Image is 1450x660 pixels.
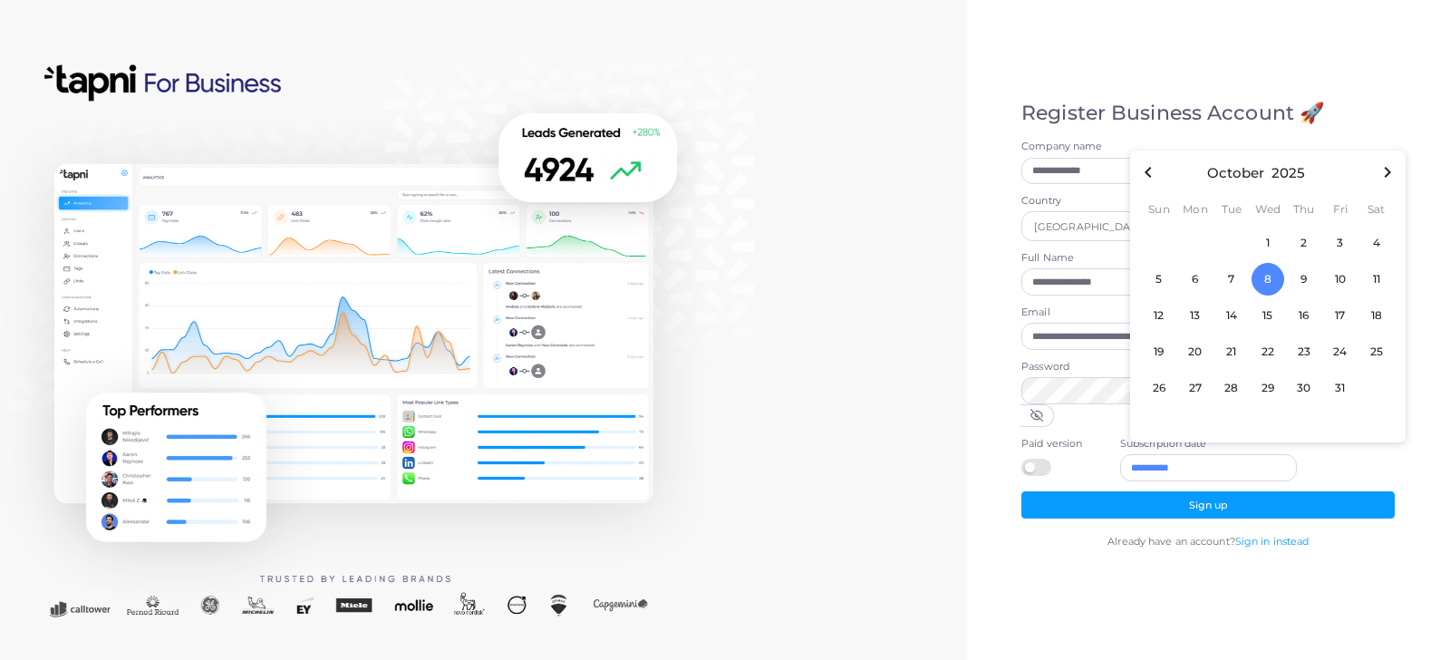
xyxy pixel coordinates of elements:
div: Wed [1250,201,1286,218]
div: Tue [1213,201,1250,218]
button: 7 [1213,261,1250,297]
span: 21 [1215,335,1248,368]
span: 19 [1143,335,1175,368]
span: 16 [1288,299,1320,332]
button: 31 [1322,370,1358,406]
a: Sign in instead [1235,535,1310,548]
span: 8 [1252,263,1284,296]
button: 14 [1213,297,1250,334]
button: 2025 [1271,166,1305,180]
div: Thu [1286,201,1322,218]
span: 23 [1288,335,1320,368]
span: 5 [1143,263,1175,296]
button: 27 [1177,370,1213,406]
span: [GEOGRAPHIC_DATA] [1031,218,1149,237]
span: 14 [1215,299,1248,332]
span: 12 [1143,299,1175,332]
button: 12 [1141,297,1177,334]
span: 25 [1360,335,1393,368]
label: Subscription date [1120,437,1297,451]
span: 9 [1288,263,1320,296]
span: 10 [1324,263,1357,296]
button: 18 [1358,297,1395,334]
button: 22 [1250,334,1286,370]
button: 11 [1358,261,1395,297]
button: 6 [1177,261,1213,297]
span: 18 [1360,299,1393,332]
span: 20 [1179,335,1212,368]
div: Fri [1322,201,1358,218]
span: 22 [1252,335,1284,368]
div: Sat [1358,201,1395,218]
button: October [1207,166,1264,180]
div: Search for option [1021,211,1395,240]
span: 6 [1179,263,1212,296]
label: Company name [1021,140,1395,154]
span: 11 [1360,263,1393,296]
button: 1 [1250,225,1286,261]
span: 2 [1288,227,1320,259]
button: 20 [1177,334,1213,370]
button: 8 [1250,261,1286,297]
button: 13 [1177,297,1213,334]
span: 15 [1252,299,1284,332]
span: 27 [1179,372,1212,404]
button: 19 [1141,334,1177,370]
button: Sign up [1021,491,1395,519]
button: 2 [1286,225,1322,261]
button: 28 [1213,370,1250,406]
button: 29 [1250,370,1286,406]
button: 17 [1322,297,1358,334]
div: Mon [1177,201,1213,218]
span: 24 [1324,335,1357,368]
label: Email [1021,306,1395,320]
span: 17 [1324,299,1357,332]
label: Country [1021,194,1395,209]
button: 4 [1358,225,1395,261]
button: 21 [1213,334,1250,370]
span: 13 [1179,299,1212,332]
span: 30 [1288,372,1320,404]
label: Paid version [1021,437,1100,451]
button: 16 [1286,297,1322,334]
button: 25 [1358,334,1395,370]
span: 3 [1324,227,1357,259]
span: 1 [1252,227,1284,259]
label: Full Name [1021,251,1395,266]
span: 29 [1252,372,1284,404]
button: 24 [1322,334,1358,370]
button: 15 [1250,297,1286,334]
button: 3 [1322,225,1358,261]
label: Password [1021,360,1395,374]
span: 7 [1215,263,1248,296]
span: 26 [1143,372,1175,404]
span: 31 [1324,372,1357,404]
button: 30 [1286,370,1322,406]
button: 23 [1286,334,1322,370]
div: Sun [1141,201,1177,218]
span: 4 [1360,227,1393,259]
span: 28 [1215,372,1248,404]
button: 26 [1141,370,1177,406]
button: 9 [1286,261,1322,297]
button: 10 [1322,261,1358,297]
h4: Register Business Account 🚀 [1021,102,1395,125]
button: 5 [1141,261,1177,297]
span: Already have an account? [1107,535,1235,548]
